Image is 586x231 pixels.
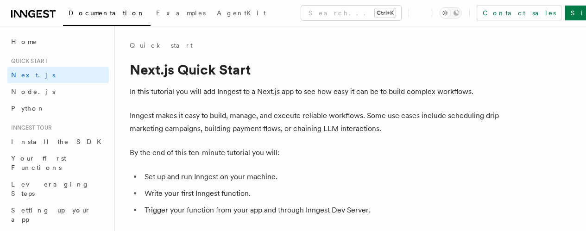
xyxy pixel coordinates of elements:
a: Documentation [63,3,151,26]
button: Search...Ctrl+K [301,6,401,20]
li: Write your first Inngest function. [142,187,500,200]
a: Your first Functions [7,150,109,176]
h1: Next.js Quick Start [130,61,500,78]
a: Node.js [7,83,109,100]
p: In this tutorial you will add Inngest to a Next.js app to see how easy it can be to build complex... [130,85,500,98]
a: Next.js [7,67,109,83]
span: Home [11,37,37,46]
button: Toggle dark mode [440,7,462,19]
span: Install the SDK [11,138,107,145]
p: Inngest makes it easy to build, manage, and execute reliable workflows. Some use cases include sc... [130,109,500,135]
span: Node.js [11,88,55,95]
p: By the end of this ten-minute tutorial you will: [130,146,500,159]
a: Leveraging Steps [7,176,109,202]
span: Inngest tour [7,124,52,131]
a: Setting up your app [7,202,109,228]
a: Examples [151,3,211,25]
a: Python [7,100,109,117]
li: Set up and run Inngest on your machine. [142,170,500,183]
span: AgentKit [217,9,266,17]
span: Examples [156,9,206,17]
a: AgentKit [211,3,271,25]
kbd: Ctrl+K [375,8,396,18]
a: Contact sales [477,6,561,20]
a: Home [7,33,109,50]
span: Leveraging Steps [11,181,89,197]
span: Documentation [69,9,145,17]
span: Your first Functions [11,155,66,171]
span: Python [11,105,45,112]
span: Quick start [7,57,48,65]
span: Next.js [11,71,55,79]
a: Quick start [130,41,193,50]
a: Install the SDK [7,133,109,150]
span: Setting up your app [11,206,91,223]
li: Trigger your function from your app and through Inngest Dev Server. [142,204,500,217]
